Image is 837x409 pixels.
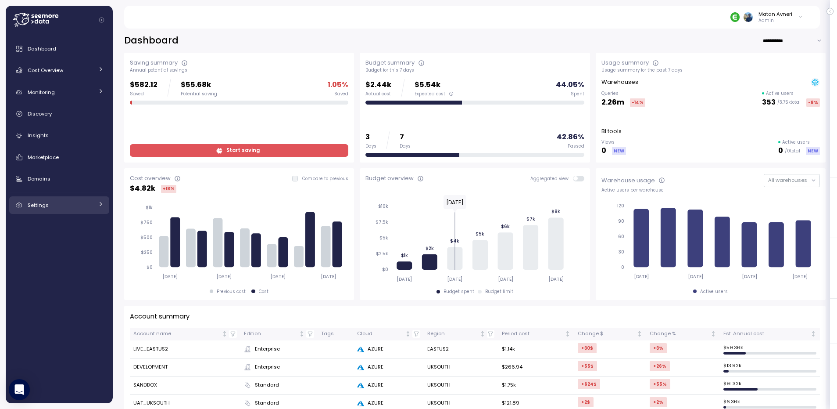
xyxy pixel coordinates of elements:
a: Start saving [130,144,348,157]
tspan: $500 [140,235,153,240]
td: UKSOUTH [424,376,498,395]
div: Period cost [502,330,563,338]
span: Discovery [28,110,52,117]
div: +2 $ [578,397,594,407]
p: 44.05 % [556,79,584,91]
td: $ 91.32k [720,376,820,395]
p: Views [601,139,626,145]
h2: Dashboard [124,34,179,47]
a: Settings [9,196,109,214]
td: DEVELOPMENT [130,358,240,376]
div: Saving summary [130,58,178,67]
div: Not sorted [222,331,228,337]
th: RegionNot sorted [424,328,498,340]
span: Aggregated view [530,176,573,181]
img: 689adfd76a9d17b9213495f1.PNG [730,12,740,22]
div: Budget for this 7 days [365,67,584,73]
p: Active users [782,139,810,145]
span: Standard [255,399,279,407]
tspan: 90 [618,218,624,224]
text: [DATE] [446,199,464,206]
td: $1.14k [498,340,574,358]
div: Change $ [578,330,635,338]
div: AZURE [357,345,420,353]
div: +624 $ [578,379,600,389]
span: All warehouses [768,177,807,184]
tspan: $10k [378,203,388,209]
th: CloudNot sorted [354,328,424,340]
td: EASTUS2 [424,340,498,358]
th: Est. Annual costNot sorted [720,328,820,340]
div: Budget overview [365,174,414,183]
div: NEW [806,147,820,155]
div: Actual cost [365,91,391,97]
div: Matan Avneri [758,11,792,18]
div: Change % [650,330,709,338]
tspan: [DATE] [162,274,178,279]
tspan: [DATE] [793,274,808,279]
div: Tags [321,330,350,338]
div: -8 % [806,98,820,107]
a: Marketplace [9,148,109,166]
tspan: [DATE] [548,276,564,282]
p: 42.86 % [557,131,584,143]
div: +26 % [650,361,670,371]
a: Domains [9,170,109,188]
td: LIVE_EASTUS2 [130,340,240,358]
div: +18 % [161,185,176,193]
div: Usage summary [601,58,649,67]
span: Enterprise [255,363,280,371]
div: Not sorted [637,331,643,337]
tspan: [DATE] [321,274,336,279]
tspan: [DATE] [216,274,232,279]
span: Monitoring [28,89,55,96]
th: Change %Not sorted [646,328,720,340]
div: +55 $ [578,361,597,371]
tspan: $0 [382,267,388,272]
tspan: [DATE] [447,276,463,282]
button: All warehouses [764,174,820,187]
span: Standard [255,381,279,389]
div: Not sorted [565,331,571,337]
span: Dashboard [28,45,56,52]
div: Active users per warehouse [601,187,820,193]
tspan: [DATE] [633,274,649,279]
td: $ 59.36k [720,340,820,358]
div: Not sorted [299,331,305,337]
td: $ 13.92k [720,358,820,376]
span: Start saving [226,145,260,156]
div: Previous cost [217,289,246,295]
tspan: [DATE] [397,276,412,282]
div: Days [365,143,376,149]
div: Budget limit [485,289,513,295]
div: AZURE [357,381,420,389]
tspan: $0 [147,264,153,270]
div: Budget summary [365,58,415,67]
div: +55 % [650,379,670,389]
p: 0 [778,145,783,157]
tspan: $1k [401,253,408,258]
div: Saved [334,91,348,97]
tspan: $7k [526,216,535,222]
a: Discovery [9,105,109,123]
p: $ 4.82k [130,183,155,195]
a: Dashboard [9,40,109,58]
div: Account name [133,330,221,338]
p: Account summary [130,311,190,322]
p: Admin [758,18,792,24]
div: Edition [244,330,297,338]
p: $55.68k [181,79,217,91]
p: 1.05 % [328,79,348,91]
tspan: $7.5k [376,219,388,225]
tspan: $4k [451,238,460,244]
a: Monitoring [9,83,109,101]
p: $5.54k [415,79,454,91]
tspan: $1k [146,205,153,210]
a: Cost Overview [9,62,109,79]
div: Annual potential savings [130,67,348,73]
div: -14 % [630,98,645,107]
tspan: [DATE] [498,276,513,282]
a: Insights [9,127,109,145]
div: +30 $ [578,343,597,353]
div: Potential saving [181,91,217,97]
